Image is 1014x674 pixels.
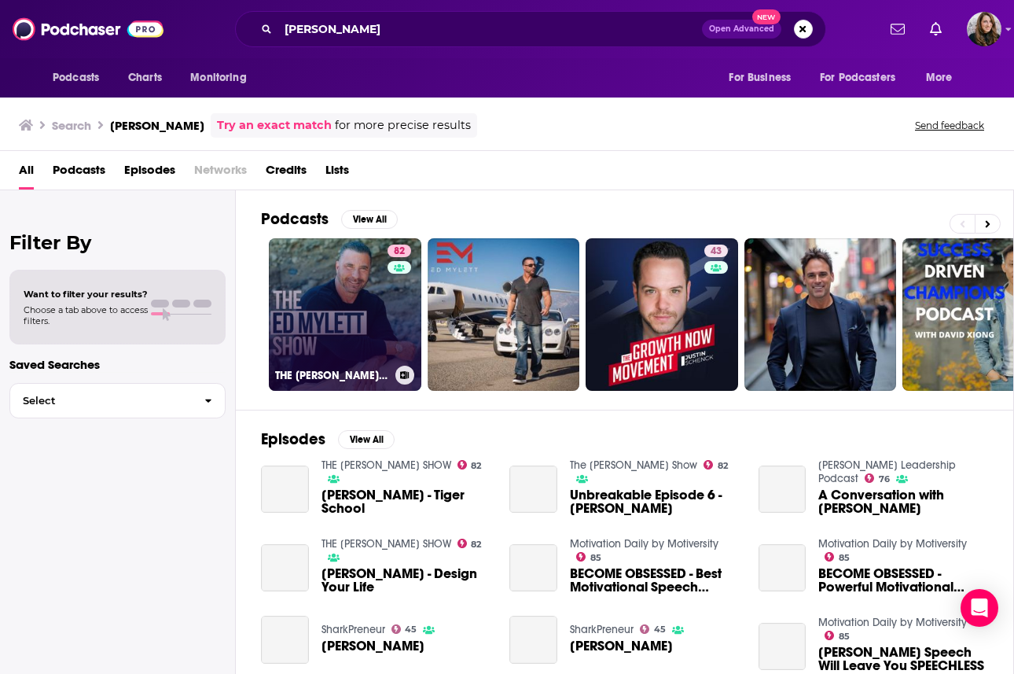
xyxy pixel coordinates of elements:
div: Open Intercom Messenger [961,589,998,627]
span: More [926,67,953,89]
span: For Podcasters [820,67,895,89]
img: Podchaser - Follow, Share and Rate Podcasts [13,14,163,44]
a: Charts [118,63,171,93]
span: Logged in as spectaclecreative [967,12,1001,46]
a: 82 [388,245,411,257]
span: New [752,9,781,24]
a: 43 [586,238,738,391]
button: Show profile menu [967,12,1001,46]
img: User Profile [967,12,1001,46]
a: 82THE [PERSON_NAME] SHOW [269,238,421,391]
button: Open AdvancedNew [702,20,781,39]
h3: THE [PERSON_NAME] SHOW [275,369,389,382]
div: Search podcasts, credits, & more... [235,11,826,47]
span: Podcasts [53,67,99,89]
a: Show notifications dropdown [884,16,911,42]
span: 82 [394,244,405,260]
span: Monitoring [190,67,246,89]
span: Charts [128,67,162,89]
button: open menu [42,63,119,93]
button: open menu [179,63,266,93]
button: open menu [718,63,810,93]
span: 43 [711,244,722,260]
a: 43 [704,245,728,257]
span: For Business [729,67,791,89]
span: Open Advanced [709,25,774,33]
button: open menu [810,63,918,93]
input: Search podcasts, credits, & more... [278,17,702,42]
button: open menu [915,63,972,93]
a: Show notifications dropdown [924,16,948,42]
